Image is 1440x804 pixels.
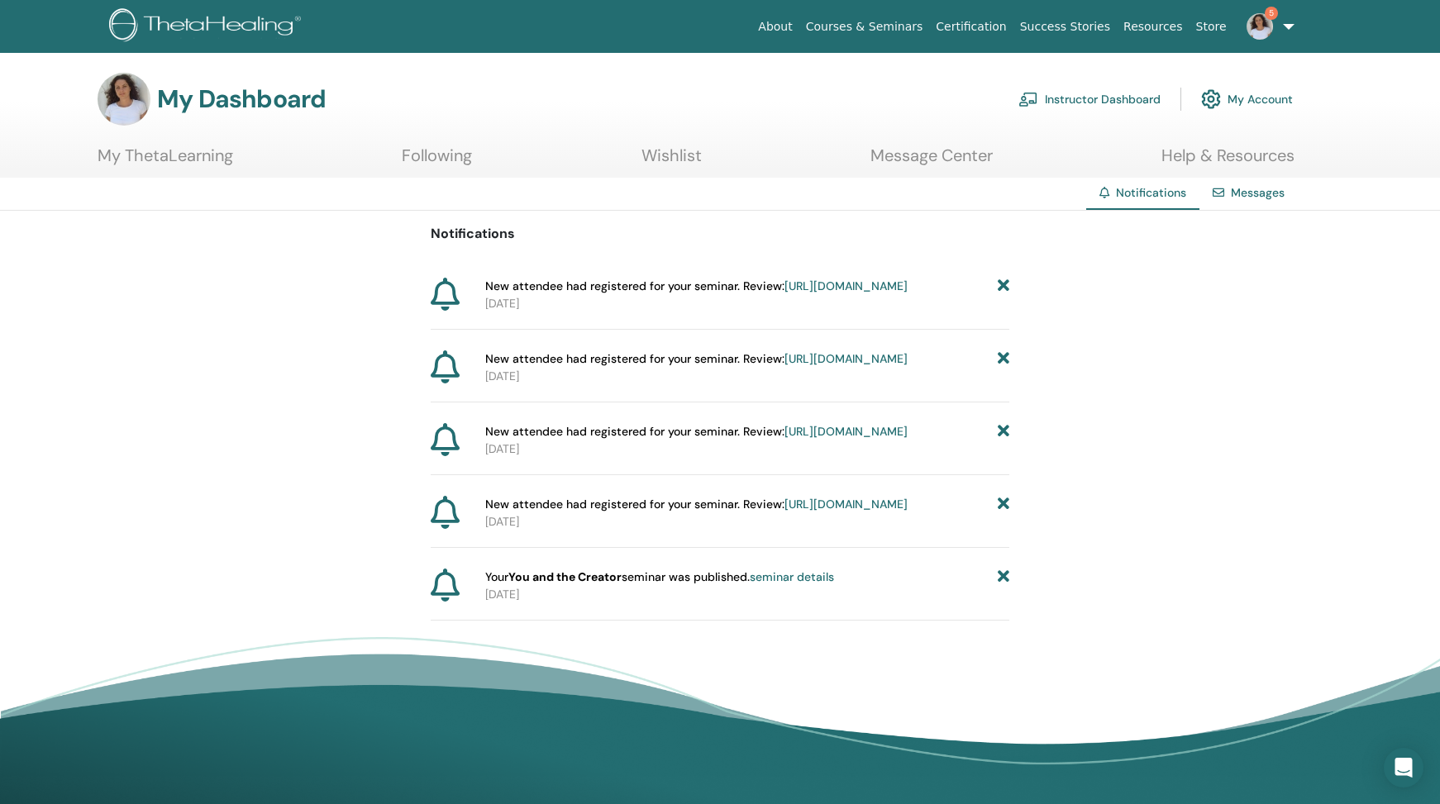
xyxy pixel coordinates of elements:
[485,569,834,586] span: Your seminar was published.
[485,423,908,440] span: New attendee had registered for your seminar. Review:
[109,8,307,45] img: logo.png
[1018,92,1038,107] img: chalkboard-teacher.svg
[784,278,908,293] a: [URL][DOMAIN_NAME]
[402,145,472,178] a: Following
[508,569,622,584] strong: You and the Creator
[1231,185,1285,200] a: Messages
[485,368,1009,385] p: [DATE]
[751,12,799,42] a: About
[784,497,908,511] a: [URL][DOMAIN_NAME]
[485,586,1009,603] p: [DATE]
[1117,12,1190,42] a: Resources
[485,278,908,295] span: New attendee had registered for your seminar. Review:
[784,351,908,366] a: [URL][DOMAIN_NAME]
[98,73,150,126] img: default.jpg
[1013,12,1117,42] a: Success Stories
[799,12,930,42] a: Courses & Seminars
[1247,13,1273,40] img: default.jpg
[929,12,1013,42] a: Certification
[1384,748,1423,787] div: Open Intercom Messenger
[750,569,834,584] a: seminar details
[485,295,1009,312] p: [DATE]
[1265,7,1278,20] span: 5
[485,350,908,368] span: New attendee had registered for your seminar. Review:
[485,440,1009,458] p: [DATE]
[1190,12,1233,42] a: Store
[157,84,326,114] h3: My Dashboard
[1018,81,1161,117] a: Instructor Dashboard
[431,224,1009,244] p: Notifications
[870,145,993,178] a: Message Center
[98,145,233,178] a: My ThetaLearning
[485,496,908,513] span: New attendee had registered for your seminar. Review:
[1201,81,1293,117] a: My Account
[485,513,1009,530] p: [DATE]
[784,424,908,439] a: [URL][DOMAIN_NAME]
[1201,85,1221,113] img: cog.svg
[1116,185,1186,200] span: Notifications
[1161,145,1295,178] a: Help & Resources
[641,145,702,178] a: Wishlist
